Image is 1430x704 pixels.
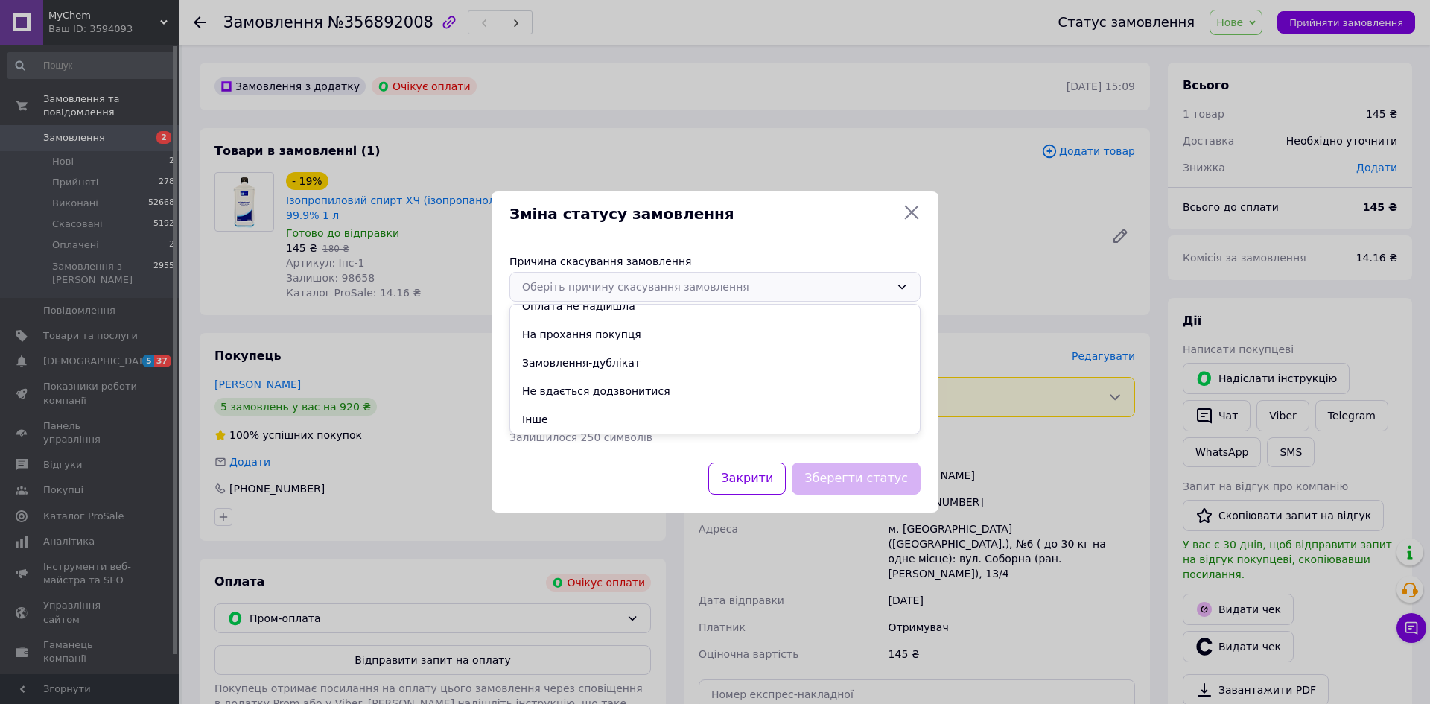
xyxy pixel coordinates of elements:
[509,203,897,225] span: Зміна статусу замовлення
[509,431,652,443] span: Залишилося 250 символів
[510,349,920,377] li: Замовлення-дублікат
[510,292,920,320] li: Оплата не надійшла
[509,254,921,269] div: Причина скасування замовлення
[510,377,920,405] li: Не вдається додзвонитися
[510,320,920,349] li: На прохання покупця
[510,405,920,434] li: Інше
[522,279,890,295] div: Оберіть причину скасування замовлення
[708,463,786,495] button: Закрити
